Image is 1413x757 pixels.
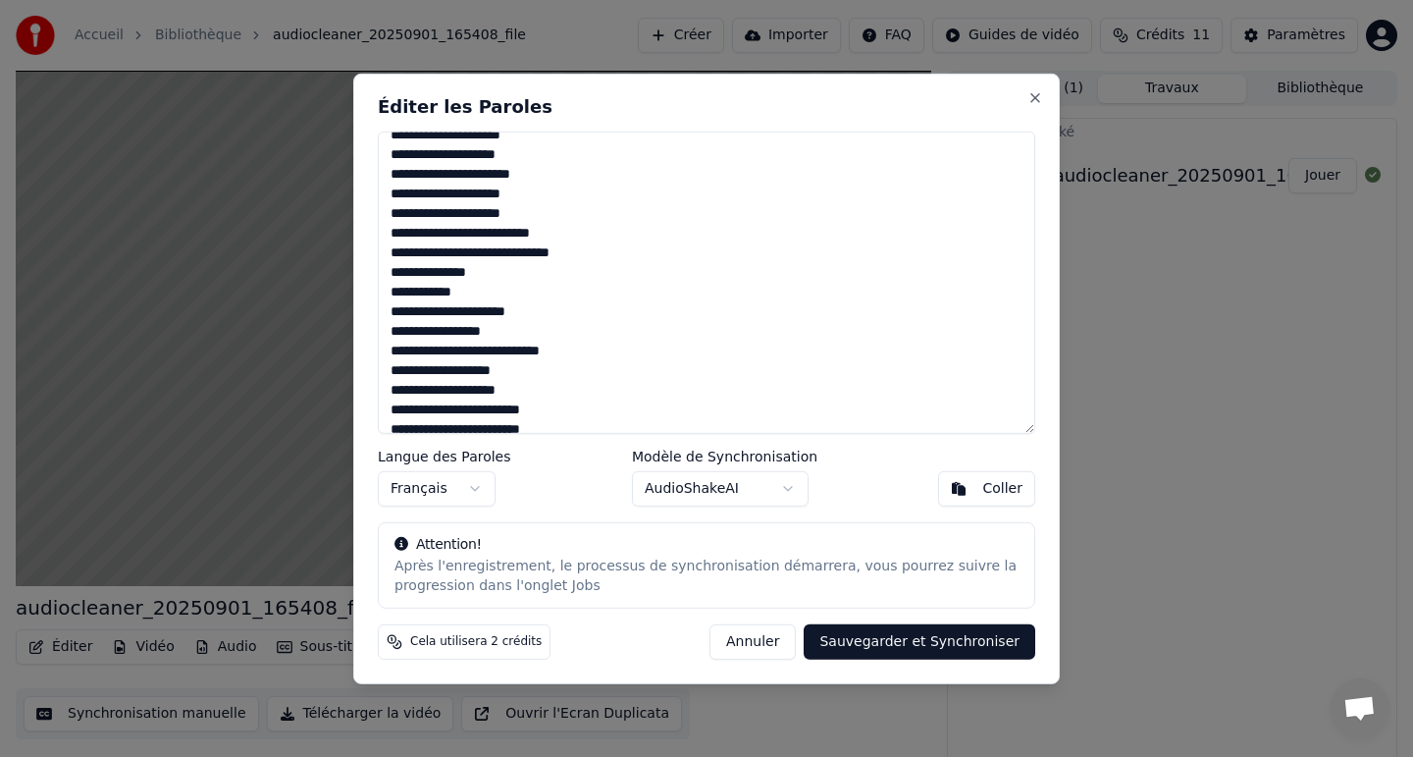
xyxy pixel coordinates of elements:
button: Coller [938,471,1035,507]
label: Langue des Paroles [378,450,511,463]
div: Attention! [394,535,1019,555]
button: Sauvegarder et Synchroniser [804,624,1035,660]
h2: Éditer les Paroles [378,97,1035,115]
label: Modèle de Synchronisation [632,450,817,463]
span: Cela utilisera 2 crédits [410,634,542,650]
button: Annuler [709,624,796,660]
div: Après l'enregistrement, le processus de synchronisation démarrera, vous pourrez suivre la progres... [394,557,1019,596]
div: Coller [982,479,1022,499]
